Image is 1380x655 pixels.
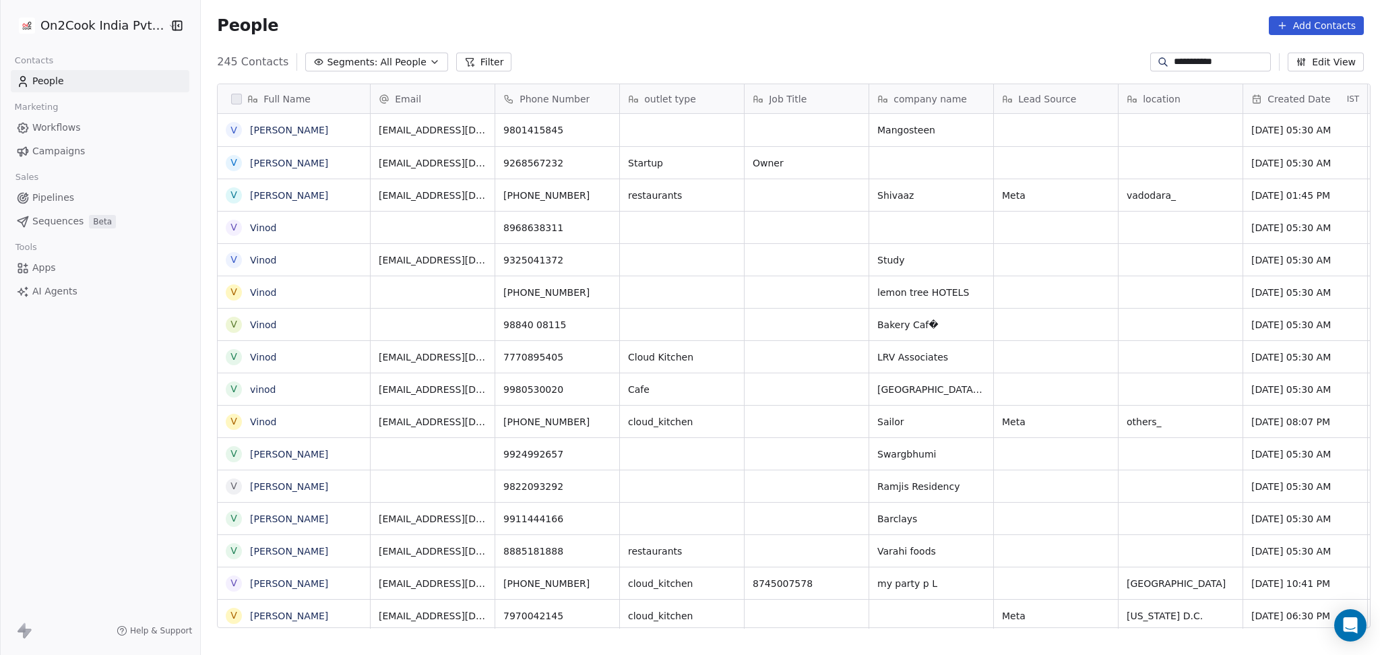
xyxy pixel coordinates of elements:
a: Vinod [250,255,276,266]
button: Filter [456,53,512,71]
span: company name [893,92,967,106]
span: 9822093292 [503,480,611,493]
span: Sailor [877,415,985,429]
span: Ramjis Residency [877,480,985,493]
span: Cafe [628,383,736,396]
span: outlet type [644,92,696,106]
span: [PHONE_NUMBER] [503,286,611,299]
a: [PERSON_NAME] [250,449,328,460]
span: 7770895405 [503,350,611,364]
span: 98840 08115 [503,318,611,332]
div: company name [869,84,993,113]
div: V [230,220,237,235]
span: Barclays [877,512,985,526]
div: outlet type [620,84,744,113]
span: People [217,15,278,36]
span: [PHONE_NUMBER] [503,415,611,429]
span: [PHONE_NUMBER] [503,189,611,202]
span: [US_STATE] D.C. [1127,609,1234,623]
span: [DATE] 05:30 AM [1251,544,1359,558]
span: restaurants [628,544,736,558]
span: 8745007578 [753,577,860,590]
span: Varahi foods [877,544,985,558]
span: Workflows [32,121,81,135]
a: Vinod [250,287,276,298]
div: Lead Source [994,84,1118,113]
span: 9325041372 [503,253,611,267]
div: Full Name [218,84,370,113]
a: AI Agents [11,280,189,303]
span: [EMAIL_ADDRESS][DOMAIN_NAME] [379,350,487,364]
a: Vinod [250,352,276,363]
a: [PERSON_NAME] [250,190,328,201]
span: [EMAIL_ADDRESS][DOMAIN_NAME] [379,544,487,558]
span: Pipelines [32,191,74,205]
a: Apps [11,257,189,279]
span: Contacts [9,51,59,71]
span: [EMAIL_ADDRESS][DOMAIN_NAME] [379,609,487,623]
span: Cloud Kitchen [628,350,736,364]
span: [DATE] 05:30 AM [1251,286,1359,299]
span: LRV Associates [877,350,985,364]
span: Startup [628,156,736,170]
span: [DATE] 05:30 AM [1251,221,1359,235]
a: Workflows [11,117,189,139]
div: V [230,350,237,364]
a: [PERSON_NAME] [250,158,328,168]
div: v [230,511,237,526]
a: SequencesBeta [11,210,189,232]
a: Pipelines [11,187,189,209]
span: Swargbhumi [877,447,985,461]
div: Phone Number [495,84,619,113]
span: others_ [1127,415,1234,429]
span: Study [877,253,985,267]
div: V [230,285,237,299]
div: V [230,253,237,267]
span: Meta [1002,189,1110,202]
span: my party p L [877,577,985,590]
a: [PERSON_NAME] [250,481,328,492]
a: [PERSON_NAME] [250,611,328,621]
div: V [230,156,237,170]
span: Meta [1002,609,1110,623]
a: [PERSON_NAME] [250,125,328,135]
a: Vinod [250,319,276,330]
span: [EMAIL_ADDRESS][DOMAIN_NAME] [379,415,487,429]
span: All People [380,55,426,69]
div: V [230,479,237,493]
span: Meta [1002,415,1110,429]
span: [EMAIL_ADDRESS][DOMAIN_NAME] [379,123,487,137]
span: [EMAIL_ADDRESS][DOMAIN_NAME] [379,253,487,267]
span: location [1143,92,1181,106]
span: [EMAIL_ADDRESS][DOMAIN_NAME] [379,189,487,202]
span: 9924992657 [503,447,611,461]
span: [DATE] 05:30 AM [1251,447,1359,461]
img: on2cook%20logo-04%20copy.jpg [19,18,35,34]
a: [PERSON_NAME] [250,513,328,524]
div: V [230,414,237,429]
span: Created Date [1267,92,1330,106]
span: [GEOGRAPHIC_DATA] [1127,577,1234,590]
span: [DATE] 05:30 AM [1251,253,1359,267]
div: grid [218,114,371,629]
span: 9801415845 [503,123,611,137]
span: 9268567232 [503,156,611,170]
span: 9911444166 [503,512,611,526]
span: 9980530020 [503,383,611,396]
span: IST [1347,94,1360,104]
span: [DATE] 05:30 AM [1251,383,1359,396]
span: lemon tree HOTELS [877,286,985,299]
span: [DATE] 05:30 AM [1251,512,1359,526]
div: Job Title [745,84,869,113]
span: Campaigns [32,144,85,158]
div: V [230,123,237,137]
span: [EMAIL_ADDRESS][DOMAIN_NAME] [379,577,487,590]
span: Shivaaz [877,189,985,202]
div: Email [371,84,495,113]
span: 245 Contacts [217,54,288,70]
span: Mangosteen [877,123,985,137]
a: [PERSON_NAME] [250,578,328,589]
span: [DATE] 06:30 PM [1251,609,1359,623]
span: 7970042145 [503,609,611,623]
span: Segments: [327,55,377,69]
